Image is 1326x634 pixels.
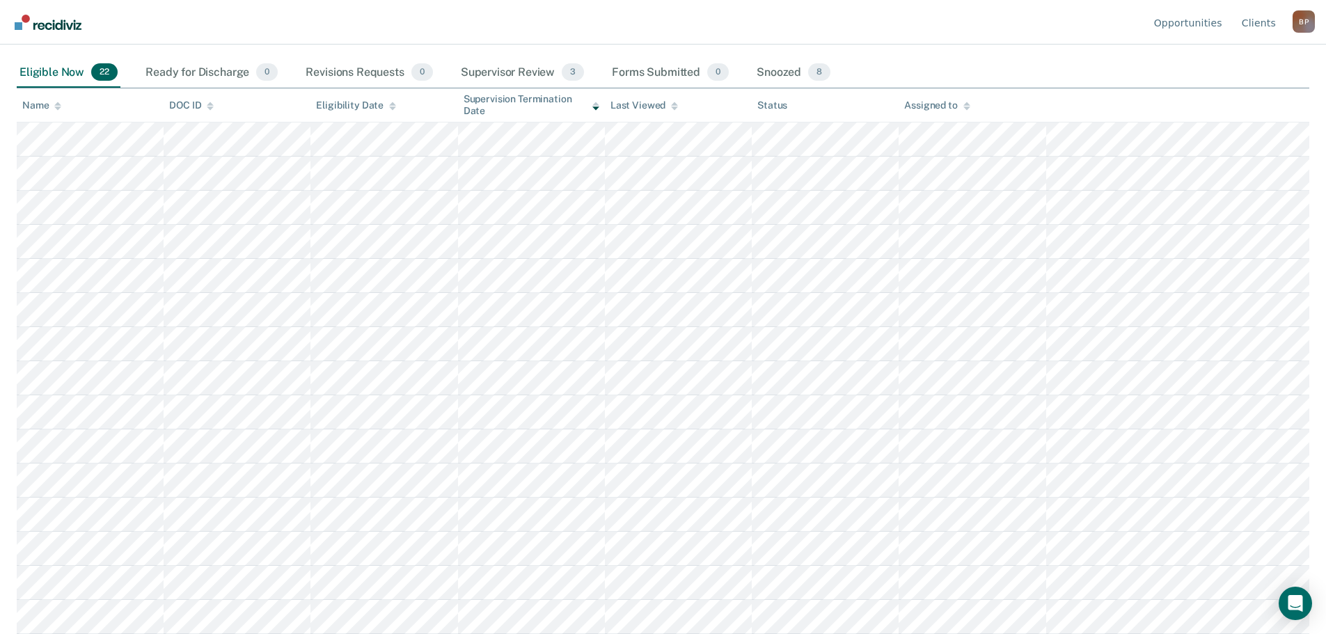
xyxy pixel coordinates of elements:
[464,93,599,117] div: Supervision Termination Date
[143,58,281,88] div: Ready for Discharge0
[757,100,787,111] div: Status
[169,100,214,111] div: DOC ID
[15,15,81,30] img: Recidiviz
[707,63,729,81] span: 0
[22,100,61,111] div: Name
[1293,10,1315,33] button: Profile dropdown button
[256,63,278,81] span: 0
[562,63,584,81] span: 3
[754,58,833,88] div: Snoozed8
[411,63,433,81] span: 0
[1279,587,1312,620] div: Open Intercom Messenger
[1293,10,1315,33] div: B P
[609,58,732,88] div: Forms Submitted0
[17,58,120,88] div: Eligible Now22
[904,100,970,111] div: Assigned to
[303,58,435,88] div: Revisions Requests0
[610,100,678,111] div: Last Viewed
[91,63,118,81] span: 22
[458,58,587,88] div: Supervisor Review3
[316,100,396,111] div: Eligibility Date
[808,63,830,81] span: 8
